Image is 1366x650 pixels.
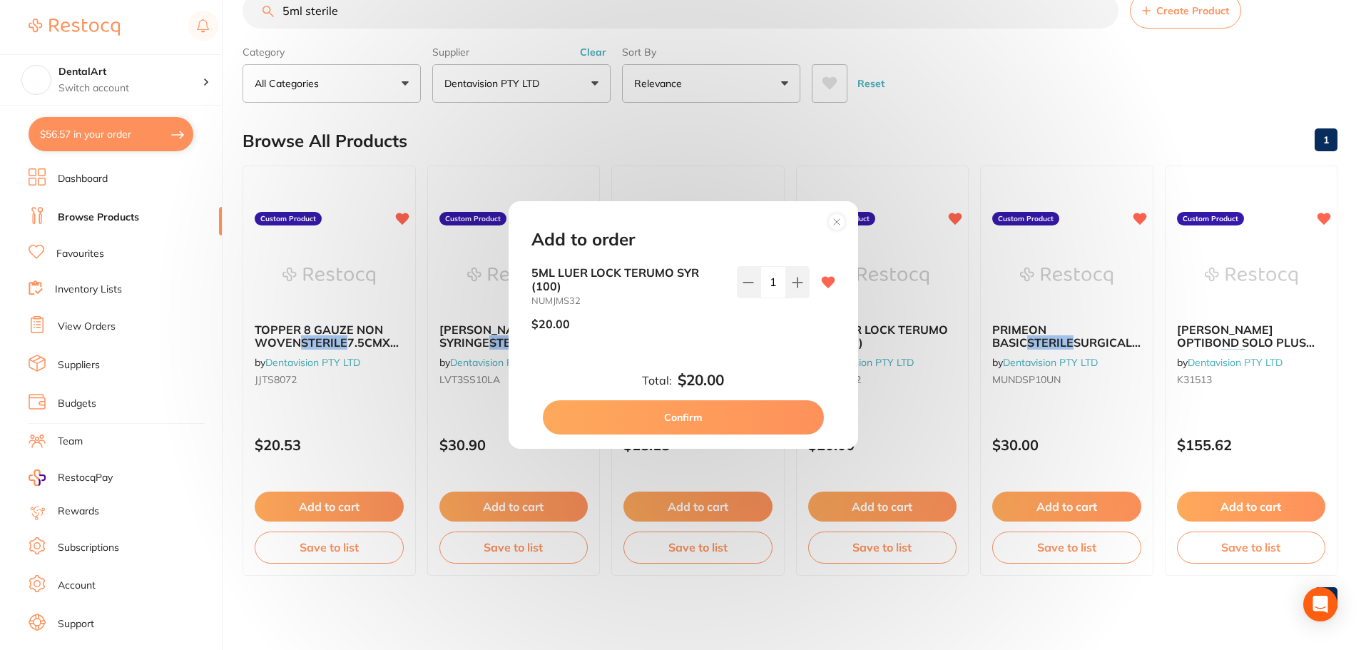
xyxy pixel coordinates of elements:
label: Total: [642,374,672,387]
small: NUMJMS32 [531,295,725,306]
h2: Add to order [531,230,635,250]
div: Open Intercom Messenger [1303,587,1337,621]
button: Confirm [543,400,824,435]
b: 5ML LUER LOCK TERUMO SYR (100) [531,266,725,293]
b: $20.00 [678,372,724,389]
p: $20.00 [531,318,570,330]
